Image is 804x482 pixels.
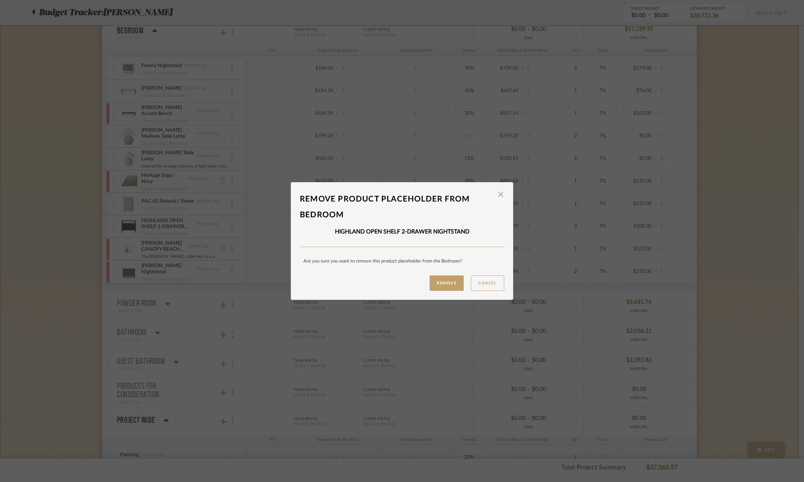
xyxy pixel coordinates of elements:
[430,275,464,291] button: Remove
[300,191,504,223] div: Remove product placeholder From Bedroom
[471,275,504,291] button: Cancel
[335,229,469,235] b: HIGHLAND OPEN SHELF 2-DRAWER NIGHTSTAND
[493,188,508,202] button: Close
[300,258,504,265] div: Are you sure you want to remove this product placeholder from the Bedroom ?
